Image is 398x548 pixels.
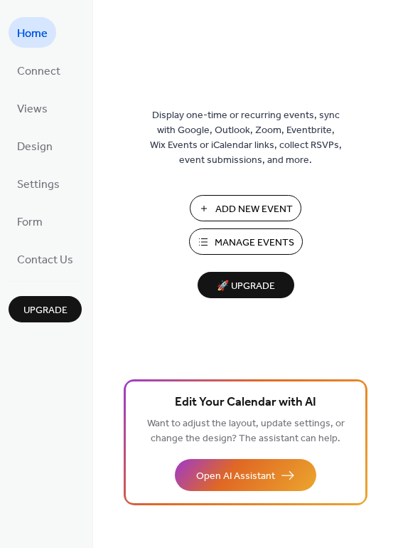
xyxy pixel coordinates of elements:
[9,55,69,85] a: Connect
[9,130,61,161] a: Design
[190,195,301,221] button: Add New Event
[206,277,286,296] span: 🚀 Upgrade
[215,236,294,251] span: Manage Events
[17,23,48,45] span: Home
[9,17,56,48] a: Home
[9,93,56,123] a: Views
[175,459,316,491] button: Open AI Assistant
[23,303,68,318] span: Upgrade
[9,296,82,322] button: Upgrade
[9,206,51,236] a: Form
[17,136,53,158] span: Design
[215,202,293,217] span: Add New Event
[189,228,303,255] button: Manage Events
[196,469,275,484] span: Open AI Assistant
[17,249,73,271] span: Contact Us
[175,393,316,413] span: Edit Your Calendar with AI
[198,272,294,298] button: 🚀 Upgrade
[9,243,82,274] a: Contact Us
[17,98,48,120] span: Views
[17,60,60,83] span: Connect
[147,414,345,448] span: Want to adjust the layout, update settings, or change the design? The assistant can help.
[17,174,60,196] span: Settings
[17,211,43,233] span: Form
[150,108,342,168] span: Display one-time or recurring events, sync with Google, Outlook, Zoom, Eventbrite, Wix Events or ...
[9,168,68,199] a: Settings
